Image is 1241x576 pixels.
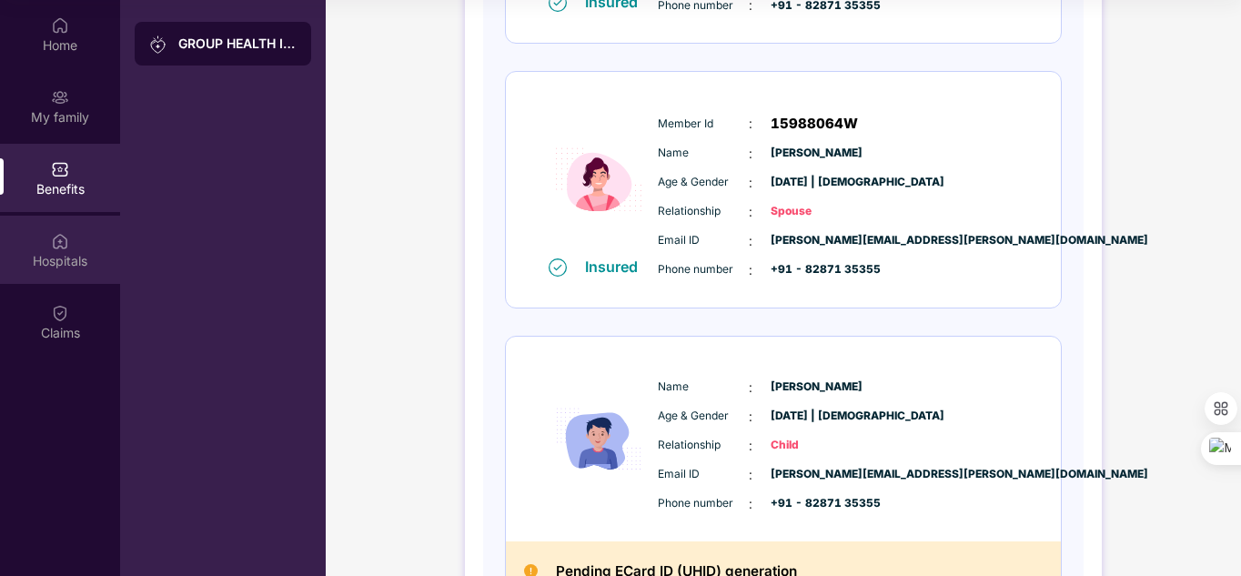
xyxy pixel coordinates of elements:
[51,304,69,322] img: svg+xml;base64,PHN2ZyBpZD0iQ2xhaW0iIHhtbG5zPSJodHRwOi8vd3d3LnczLm9yZy8yMDAwL3N2ZyIgd2lkdGg9IjIwIi...
[585,258,649,276] div: Insured
[658,261,749,278] span: Phone number
[658,466,749,483] span: Email ID
[771,495,862,512] span: +91 - 82871 35355
[771,379,862,396] span: [PERSON_NAME]
[749,407,752,427] span: :
[749,378,752,398] span: :
[658,495,749,512] span: Phone number
[544,362,653,516] img: icon
[771,113,858,135] span: 15988064W
[178,35,297,53] div: GROUP HEALTH INSURANCE
[749,114,752,134] span: :
[658,437,749,454] span: Relationship
[749,465,752,485] span: :
[149,35,167,54] img: svg+xml;base64,PHN2ZyB3aWR0aD0iMjAiIGhlaWdodD0iMjAiIHZpZXdCb3g9IjAgMCAyMCAyMCIgZmlsbD0ibm9uZSIgeG...
[658,145,749,162] span: Name
[51,232,69,250] img: svg+xml;base64,PHN2ZyBpZD0iSG9zcGl0YWxzIiB4bWxucz0iaHR0cDovL3d3dy53My5vcmcvMjAwMC9zdmciIHdpZHRoPS...
[771,232,862,249] span: [PERSON_NAME][EMAIL_ADDRESS][PERSON_NAME][DOMAIN_NAME]
[749,260,752,280] span: :
[749,144,752,164] span: :
[749,436,752,456] span: :
[771,145,862,162] span: [PERSON_NAME]
[658,408,749,425] span: Age & Gender
[771,174,862,191] span: [DATE] | [DEMOGRAPHIC_DATA]
[658,116,749,133] span: Member Id
[749,494,752,514] span: :
[658,232,749,249] span: Email ID
[749,173,752,193] span: :
[771,203,862,220] span: Spouse
[658,379,749,396] span: Name
[771,466,862,483] span: [PERSON_NAME][EMAIL_ADDRESS][PERSON_NAME][DOMAIN_NAME]
[658,203,749,220] span: Relationship
[771,408,862,425] span: [DATE] | [DEMOGRAPHIC_DATA]
[544,103,653,257] img: icon
[51,88,69,106] img: svg+xml;base64,PHN2ZyB3aWR0aD0iMjAiIGhlaWdodD0iMjAiIHZpZXdCb3g9IjAgMCAyMCAyMCIgZmlsbD0ibm9uZSIgeG...
[658,174,749,191] span: Age & Gender
[749,202,752,222] span: :
[771,261,862,278] span: +91 - 82871 35355
[51,160,69,178] img: svg+xml;base64,PHN2ZyBpZD0iQmVuZWZpdHMiIHhtbG5zPSJodHRwOi8vd3d3LnczLm9yZy8yMDAwL3N2ZyIgd2lkdGg9Ij...
[749,231,752,251] span: :
[51,16,69,35] img: svg+xml;base64,PHN2ZyBpZD0iSG9tZSIgeG1sbnM9Imh0dHA6Ly93d3cudzMub3JnLzIwMDAvc3ZnIiB3aWR0aD0iMjAiIG...
[771,437,862,454] span: Child
[549,258,567,277] img: svg+xml;base64,PHN2ZyB4bWxucz0iaHR0cDovL3d3dy53My5vcmcvMjAwMC9zdmciIHdpZHRoPSIxNiIgaGVpZ2h0PSIxNi...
